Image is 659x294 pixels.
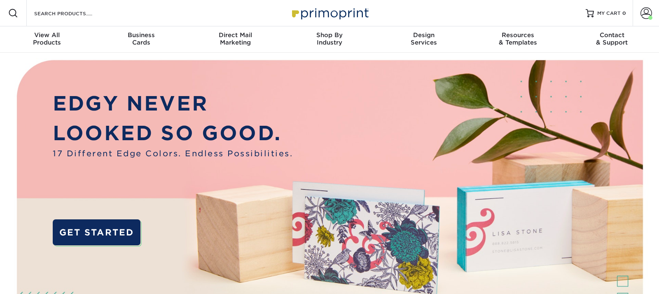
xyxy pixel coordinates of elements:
div: Cards [94,31,189,46]
span: 17 Different Edge Colors. Endless Possibilities. [53,148,293,160]
p: LOOKED SO GOOD. [53,118,293,148]
a: BusinessCards [94,26,189,53]
span: Direct Mail [188,31,283,39]
img: Primoprint [288,4,371,22]
span: Business [94,31,189,39]
span: Design [376,31,471,39]
div: Marketing [188,31,283,46]
a: Contact& Support [565,26,659,53]
span: Shop By [283,31,377,39]
div: Industry [283,31,377,46]
span: Resources [471,31,565,39]
a: Shop ByIndustry [283,26,377,53]
a: GET STARTED [53,219,140,245]
a: Direct MailMarketing [188,26,283,53]
a: Resources& Templates [471,26,565,53]
div: Services [376,31,471,46]
span: Contact [565,31,659,39]
div: & Templates [471,31,565,46]
span: 0 [622,10,626,16]
input: SEARCH PRODUCTS..... [33,8,114,18]
span: MY CART [597,10,621,17]
div: & Support [565,31,659,46]
a: DesignServices [376,26,471,53]
p: EDGY NEVER [53,89,293,118]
